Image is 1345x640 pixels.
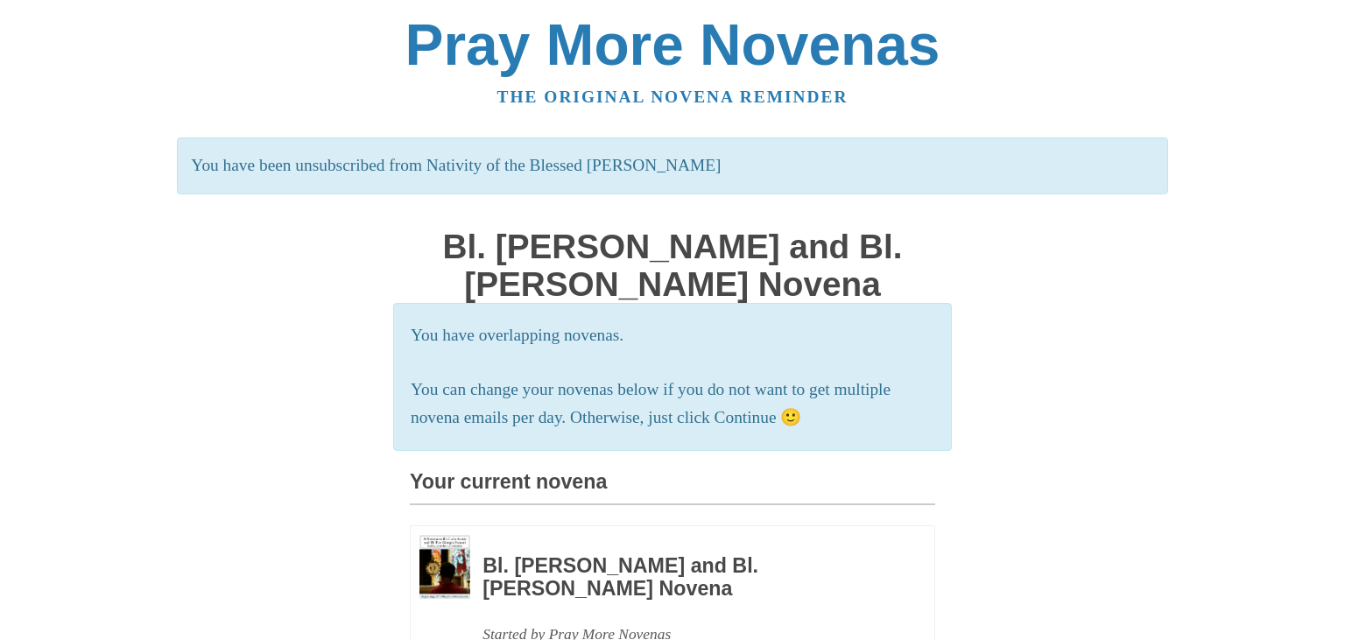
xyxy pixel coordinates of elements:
[405,12,940,77] a: Pray More Novenas
[419,535,470,599] img: Novena image
[482,555,887,600] h3: Bl. [PERSON_NAME] and Bl. [PERSON_NAME] Novena
[411,376,934,433] p: You can change your novenas below if you do not want to get multiple novena emails per day. Other...
[410,229,935,303] h1: Bl. [PERSON_NAME] and Bl. [PERSON_NAME] Novena
[411,321,934,350] p: You have overlapping novenas.
[410,471,935,505] h3: Your current novena
[497,88,849,106] a: The original novena reminder
[177,137,1167,194] p: You have been unsubscribed from Nativity of the Blessed [PERSON_NAME]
